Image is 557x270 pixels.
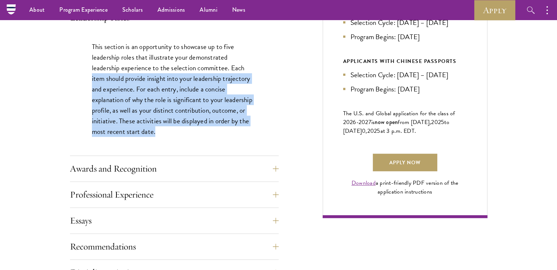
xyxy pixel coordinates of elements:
span: is [371,118,375,127]
span: from [DATE], [398,118,431,127]
span: now open [375,118,398,126]
li: Selection Cycle: [DATE] – [DATE] [343,17,467,28]
span: -202 [356,118,368,127]
span: 202 [431,118,441,127]
span: 202 [367,127,377,135]
span: to [DATE] [343,118,449,135]
li: Program Begins: [DATE] [343,31,467,42]
span: 7 [368,118,371,127]
div: APPLICANTS WITH CHINESE PASSPORTS [343,57,467,66]
span: 0 [362,127,365,135]
span: , [365,127,367,135]
span: The U.S. and Global application for the class of 202 [343,109,455,127]
li: Program Begins: [DATE] [343,84,467,94]
p: This section is an opportunity to showcase up to five leadership roles that illustrate your demon... [92,41,257,137]
span: 6 [353,118,356,127]
button: Essays [70,212,279,229]
div: a print-friendly PDF version of the application instructions [343,179,467,196]
span: at 3 p.m. EDT. [380,127,416,135]
span: 5 [377,127,380,135]
button: Awards and Recognition [70,160,279,177]
span: 5 [441,118,444,127]
a: Apply Now [373,154,437,171]
a: Download [352,179,376,187]
button: Recommendations [70,238,279,255]
li: Selection Cycle: [DATE] – [DATE] [343,70,467,80]
button: Professional Experience [70,186,279,203]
